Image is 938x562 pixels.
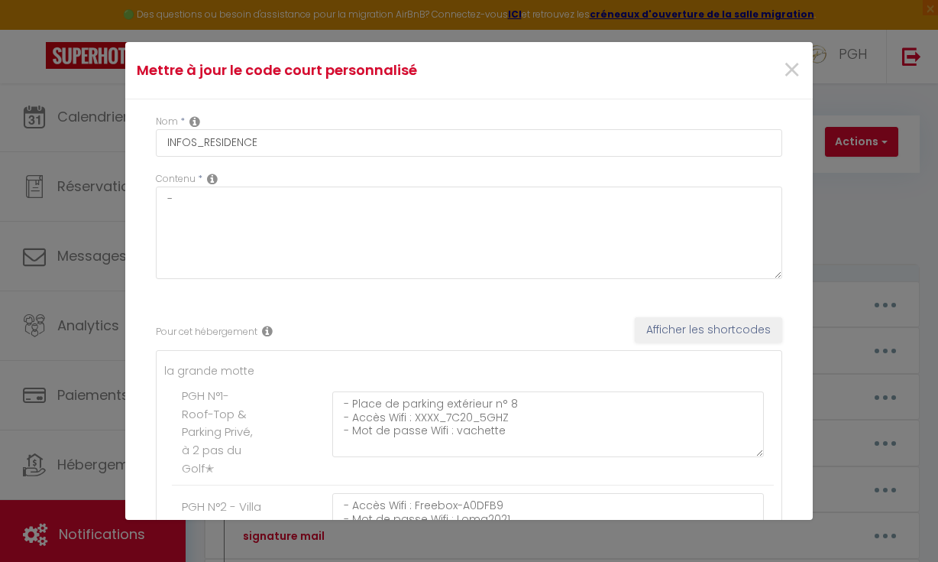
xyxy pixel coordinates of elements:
[156,172,196,187] label: Contenu
[156,129,782,157] input: Custom code name
[156,115,178,129] label: Nom
[635,317,782,343] button: Afficher les shortcodes
[207,173,218,185] i: Replacable content
[189,115,200,128] i: Custom short code name
[782,47,801,93] span: ×
[262,325,273,337] i: Rental
[782,54,801,87] button: Close
[137,60,573,81] h4: Mettre à jour le code court personnalisé
[164,362,254,379] label: la grande motte
[156,325,257,339] label: Pour cet hébergement
[182,387,262,477] label: PGH N°1- Roof-Top & Parking Privé, à 2 pas du Golf✭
